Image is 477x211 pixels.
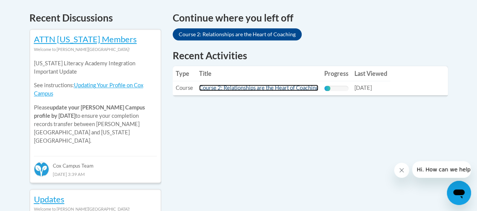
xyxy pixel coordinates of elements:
span: [DATE] [354,85,372,91]
a: ATTN [US_STATE] Members [34,34,137,44]
div: Progress, % [324,86,330,91]
iframe: Button to launch messaging window [447,181,471,205]
a: Updates [34,194,64,204]
b: update your [PERSON_NAME] Campus profile by [DATE] [34,104,145,119]
div: Cox Campus Team [34,156,157,169]
iframe: Close message [394,163,409,178]
div: [DATE] 3:39 AM [34,170,157,178]
span: Course [176,85,193,91]
th: Progress [321,66,351,81]
h4: Recent Discussions [29,11,161,25]
div: Welcome to [PERSON_NAME][GEOGRAPHIC_DATA]! [34,45,157,54]
a: Course 2: Relationships are the Heart of Coaching [173,28,302,40]
div: Please to ensure your completion records transfer between [PERSON_NAME][GEOGRAPHIC_DATA] and [US_... [34,54,157,151]
span: Hi. How can we help? [5,5,61,11]
img: Cox Campus Team [34,162,49,177]
h4: Continue where you left off [173,11,448,25]
p: See instructions: [34,81,157,98]
h1: Recent Activities [173,49,448,62]
a: Updating Your Profile on Cox Campus [34,82,143,97]
a: Course 2: Relationships are the Heart of Coaching [199,85,318,91]
p: [US_STATE] Literacy Academy Integration Important Update [34,59,157,76]
iframe: Message from company [412,161,471,178]
th: Title [196,66,321,81]
th: Last Viewed [351,66,390,81]
th: Type [173,66,196,81]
